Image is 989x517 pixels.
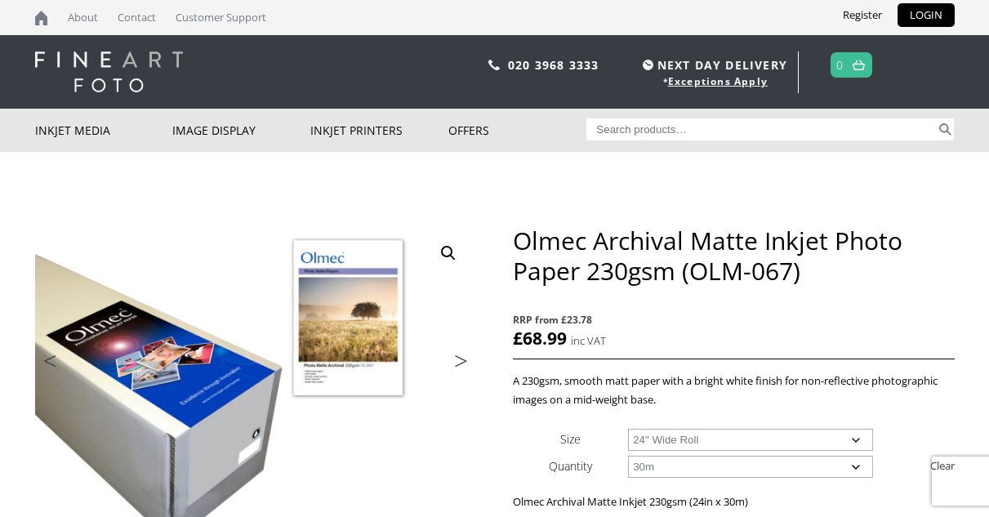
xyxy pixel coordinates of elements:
button: Search [936,118,955,140]
a: Register [831,3,894,27]
a: Inkjet Media [35,109,173,152]
label: Size [560,431,581,447]
span: £ [513,327,523,350]
img: time.svg [643,60,653,70]
h1: Olmec Archival Matte Inkjet Photo Paper 230gsm (OLM-067) [513,225,954,286]
a: 0 [836,53,844,77]
a: Offers [448,109,586,152]
span: RRP from £23.78 [513,310,954,329]
bdi: 68.99 [513,327,567,350]
a: View full-screen image gallery [434,238,463,268]
img: basket.svg [853,60,865,70]
p: Olmec Archival Matte Inkjet 230gsm (24in x 30m) [513,492,954,511]
p: A 230gsm, smooth matt paper with a bright white finish for non-reflective photographic images on ... [513,372,954,409]
a: LOGIN [898,3,955,27]
label: Quantity [549,458,592,474]
a: 020 3968 3333 [508,57,599,73]
a: Clear options [930,452,955,479]
img: phone.svg [488,60,500,70]
a: Exceptions Apply [668,74,768,88]
a: Inkjet Printers [310,109,448,152]
input: Search products… [586,118,936,140]
span: NEXT DAY DELIVERY [639,56,787,74]
img: logo-white.svg [35,51,183,92]
a: Image Display [172,109,310,152]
